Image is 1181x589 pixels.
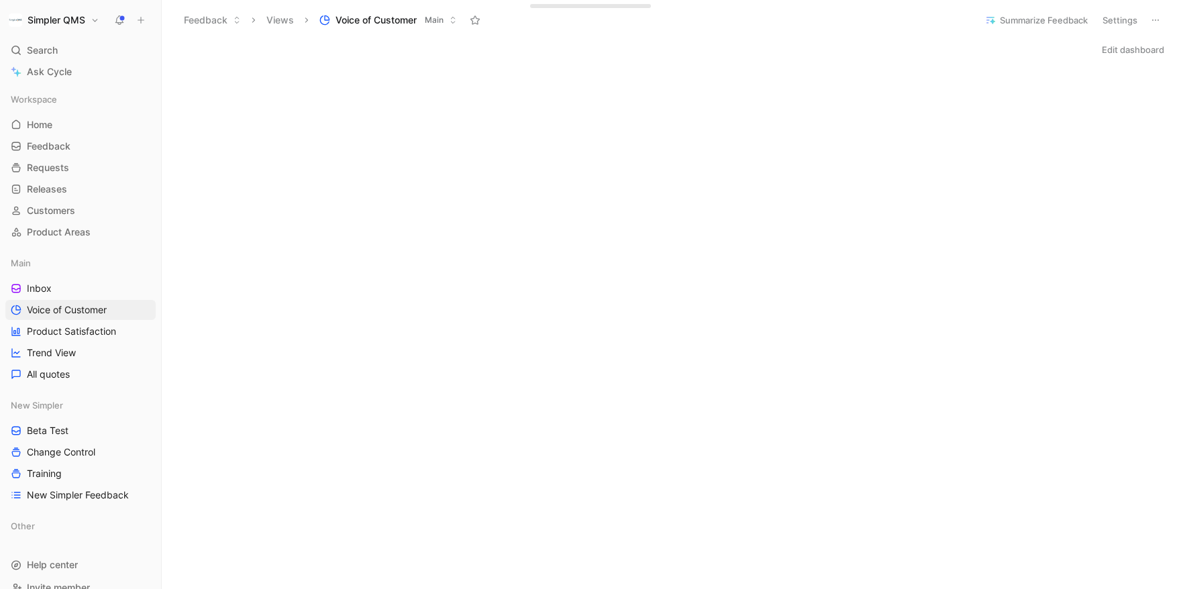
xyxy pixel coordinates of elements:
[27,346,76,360] span: Trend View
[5,343,156,363] a: Trend View
[27,303,107,317] span: Voice of Customer
[5,395,156,505] div: New SimplerBeta TestChange ControlTrainingNew Simpler Feedback
[5,364,156,384] a: All quotes
[27,161,69,174] span: Requests
[5,179,156,199] a: Releases
[27,488,129,502] span: New Simpler Feedback
[5,222,156,242] a: Product Areas
[11,93,57,106] span: Workspace
[5,464,156,484] a: Training
[11,398,63,412] span: New Simpler
[9,13,22,27] img: Simpler QMS
[979,11,1094,30] button: Summarize Feedback
[27,467,62,480] span: Training
[5,395,156,415] div: New Simpler
[5,62,156,82] a: Ask Cycle
[5,516,156,536] div: Other
[5,278,156,299] a: Inbox
[313,10,463,30] button: Voice of CustomerMain
[5,89,156,109] div: Workspace
[178,10,247,30] button: Feedback
[5,11,103,30] button: Simpler QMSSimpler QMS
[1096,40,1170,59] button: Edit dashboard
[27,204,75,217] span: Customers
[27,118,52,131] span: Home
[5,516,156,540] div: Other
[5,321,156,341] a: Product Satisfaction
[336,13,417,27] span: Voice of Customer
[5,136,156,156] a: Feedback
[27,182,67,196] span: Releases
[27,42,58,58] span: Search
[27,140,70,153] span: Feedback
[11,519,35,533] span: Other
[5,253,156,273] div: Main
[27,445,95,459] span: Change Control
[27,325,116,338] span: Product Satisfaction
[5,253,156,384] div: MainInboxVoice of CustomerProduct SatisfactionTrend ViewAll quotes
[27,64,72,80] span: Ask Cycle
[27,368,70,381] span: All quotes
[5,158,156,178] a: Requests
[5,40,156,60] div: Search
[5,421,156,441] a: Beta Test
[5,485,156,505] a: New Simpler Feedback
[27,225,91,239] span: Product Areas
[5,555,156,575] div: Help center
[260,10,300,30] button: Views
[27,282,52,295] span: Inbox
[28,14,85,26] h1: Simpler QMS
[5,115,156,135] a: Home
[1096,11,1143,30] button: Settings
[5,201,156,221] a: Customers
[27,559,78,570] span: Help center
[5,300,156,320] a: Voice of Customer
[5,442,156,462] a: Change Control
[27,424,68,437] span: Beta Test
[425,13,444,27] span: Main
[11,256,31,270] span: Main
